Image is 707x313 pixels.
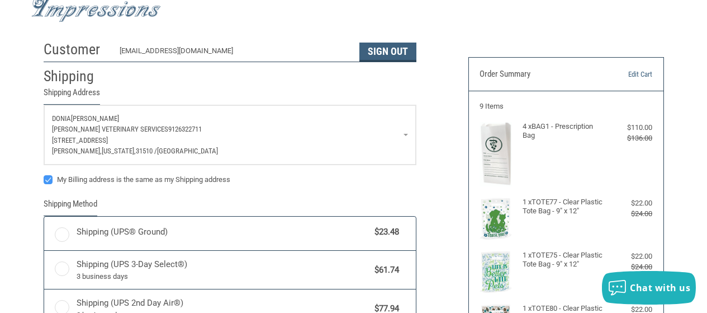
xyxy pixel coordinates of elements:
[523,251,606,269] h4: 1 x TOTE75 - Clear Plastic Tote Bag - 9" x 12"
[609,251,652,262] div: $22.00
[77,226,369,239] span: Shipping (UPS® Ground)
[609,261,652,273] div: $24.00
[44,175,416,184] label: My Billing address is the same as my Shipping address
[523,198,606,216] h4: 1 x TOTE77 - Clear Plastic Tote Bag - 9" x 12"
[359,43,416,62] button: Sign Out
[523,122,606,141] h4: 4 x BAG1 - Prescription Bag
[168,125,202,133] span: 9126322711
[609,122,652,133] div: $110.00
[44,86,100,105] legend: Shipping Address
[44,105,416,165] a: Enter or select a different address
[71,114,119,123] span: [PERSON_NAME]
[120,45,348,62] div: [EMAIL_ADDRESS][DOMAIN_NAME]
[157,147,218,155] span: [GEOGRAPHIC_DATA]
[77,271,369,282] span: 3 business days
[602,271,696,305] button: Chat with us
[52,147,102,155] span: [PERSON_NAME],
[102,147,136,155] span: [US_STATE],
[609,208,652,219] div: $24.00
[480,69,597,80] h3: Order Summary
[52,114,71,123] span: Donia
[609,198,652,209] div: $22.00
[480,102,652,111] h3: 9 Items
[44,40,109,59] h2: Customer
[77,258,369,282] span: Shipping (UPS 3-Day Select®)
[369,226,400,239] span: $23.48
[369,264,400,277] span: $61.74
[52,125,168,133] span: [PERSON_NAME] Veterinary Services
[630,282,690,294] span: Chat with us
[44,67,109,86] h2: Shipping
[597,69,652,80] a: Edit Cart
[44,198,97,216] legend: Shipping Method
[52,136,108,144] span: [STREET_ADDRESS]
[136,147,157,155] span: 31510 /
[609,133,652,144] div: $136.00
